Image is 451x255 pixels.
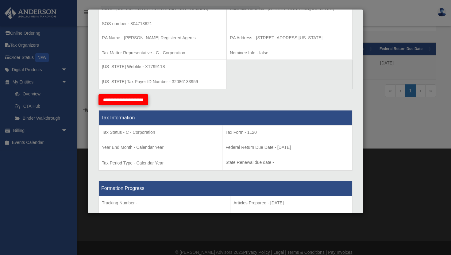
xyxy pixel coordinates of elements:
[102,129,219,136] p: Tax Status - C - Corporation
[102,199,227,207] p: Tracking Number -
[99,125,222,171] td: Tax Period Type - Calendar Year
[102,144,219,151] p: Year End Month - Calendar Year
[233,199,349,207] p: Articles Prepared - [DATE]
[230,34,349,42] p: RA Address - [STREET_ADDRESS][US_STATE]
[99,110,353,125] th: Tax Information
[225,129,349,136] p: Tax Form - 1120
[102,20,223,28] p: SOS number - 804713621
[225,159,349,166] p: State Renewal due date -
[102,78,223,86] p: [US_STATE] Tax Payer ID Number - 32086133959
[102,63,223,71] p: [US_STATE] Webfile - XT799118
[225,144,349,151] p: Federal Return Due Date - [DATE]
[230,49,349,57] p: Nominee Info - false
[99,181,353,196] th: Formation Progress
[102,34,223,42] p: RA Name - [PERSON_NAME] Registered Agents
[102,49,223,57] p: Tax Matter Representative - C - Corporation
